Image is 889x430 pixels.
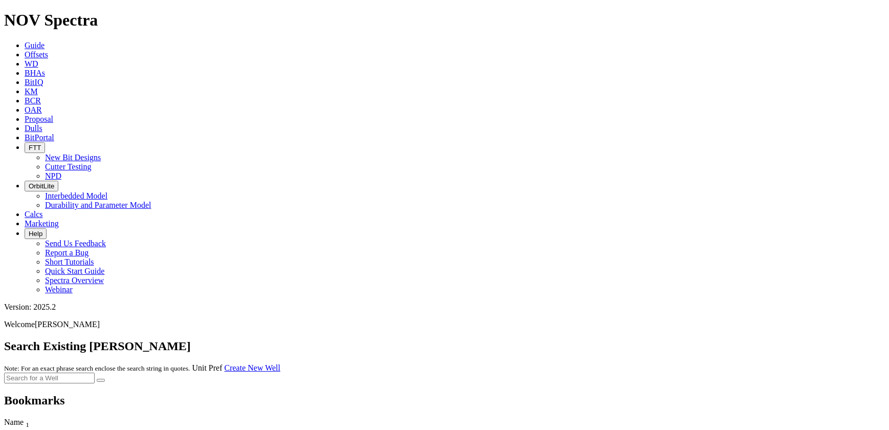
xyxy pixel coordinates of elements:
span: [PERSON_NAME] [35,320,100,329]
a: Dulls [25,124,42,133]
a: BHAs [25,69,45,77]
a: NPD [45,171,61,180]
a: Offsets [25,50,48,59]
h1: NOV Spectra [4,11,885,30]
a: Guide [25,41,45,50]
a: Quick Start Guide [45,267,104,275]
div: Version: 2025.2 [4,303,885,312]
span: Help [29,230,42,238]
a: Report a Bug [45,248,88,257]
a: Unit Pref [192,363,222,372]
p: Welcome [4,320,885,329]
a: New Bit Designs [45,153,101,162]
button: FTT [25,142,45,153]
a: Calcs [25,210,43,219]
a: BitIQ [25,78,43,87]
a: KM [25,87,38,96]
a: Create New Well [225,363,280,372]
a: Interbedded Model [45,191,107,200]
span: Sort None [26,418,29,426]
a: Webinar [45,285,73,294]
a: OAR [25,105,42,114]
span: OrbitLite [29,182,54,190]
a: Proposal [25,115,53,123]
a: BitPortal [25,133,54,142]
a: BCR [25,96,41,105]
button: OrbitLite [25,181,58,191]
a: Short Tutorials [45,257,94,266]
sub: 1 [26,421,29,428]
small: Note: For an exact phrase search enclose the search string in quotes. [4,364,190,372]
a: Marketing [25,219,59,228]
button: Help [25,228,47,239]
div: Name Sort None [4,418,816,429]
a: Cutter Testing [45,162,92,171]
a: Send Us Feedback [45,239,106,248]
span: Name [4,418,24,426]
span: FTT [29,144,41,152]
a: Spectra Overview [45,276,104,285]
a: WD [25,59,38,68]
h2: Bookmarks [4,394,885,407]
input: Search for a Well [4,373,95,383]
a: Durability and Parameter Model [45,201,151,209]
h2: Search Existing [PERSON_NAME] [4,339,885,353]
